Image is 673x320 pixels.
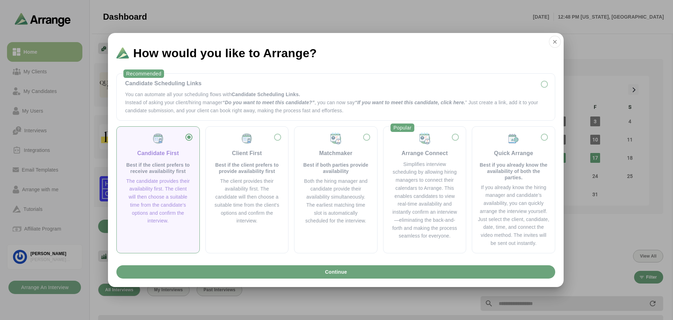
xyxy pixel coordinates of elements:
div: Arrange Connect [402,149,448,158]
div: If you already know the hiring manager and candidate’s availability, you can quickly arrange the ... [478,184,549,247]
p: Best if the client prefers to receive availability first [125,162,191,174]
span: Continue [325,265,347,279]
img: Logo [116,47,129,59]
img: Candidate First [152,132,164,145]
div: The candidate provides their availability first. The client will then choose a suitable time from... [125,177,191,225]
span: How would you like to Arrange? [133,47,317,59]
img: Quick Arrange [507,132,520,145]
div: The client provides their availability first. The candidate will then choose a suitable time from... [214,177,280,225]
p: Best if the client prefers to provide availability first [214,162,280,174]
span: “Do you want to meet this candidate?” [222,100,314,105]
div: Matchmaker [319,149,353,158]
button: Continue [116,265,555,279]
div: Both the hiring manager and candidate provide their availability simultaneously. The earliest mat... [303,177,369,225]
p: You can automate all your scheduling flows with [125,91,546,99]
span: Candidate Scheduling Links. [232,92,300,97]
img: Matchmaker [329,132,342,145]
p: Best if both parties provide availability [303,162,369,174]
div: Popular [390,124,414,132]
img: Matchmaker [419,132,431,145]
p: Best if you already know the availability of both the parties. [478,162,549,181]
p: Instead of asking your client/hiring manager , you can now say ” Just create a link, add it to yo... [125,99,546,115]
div: Client First [232,149,262,158]
div: Candidate Scheduling Links [125,79,546,88]
div: Recommended [123,69,164,78]
img: Client First [240,132,253,145]
div: Simplifies interview scheduling by allowing hiring managers to connect their calendars to Arrange... [392,160,458,240]
div: Candidate First [137,149,179,158]
span: “If you want to meet this candidate, click here. [355,100,465,105]
div: Quick Arrange [494,149,533,158]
